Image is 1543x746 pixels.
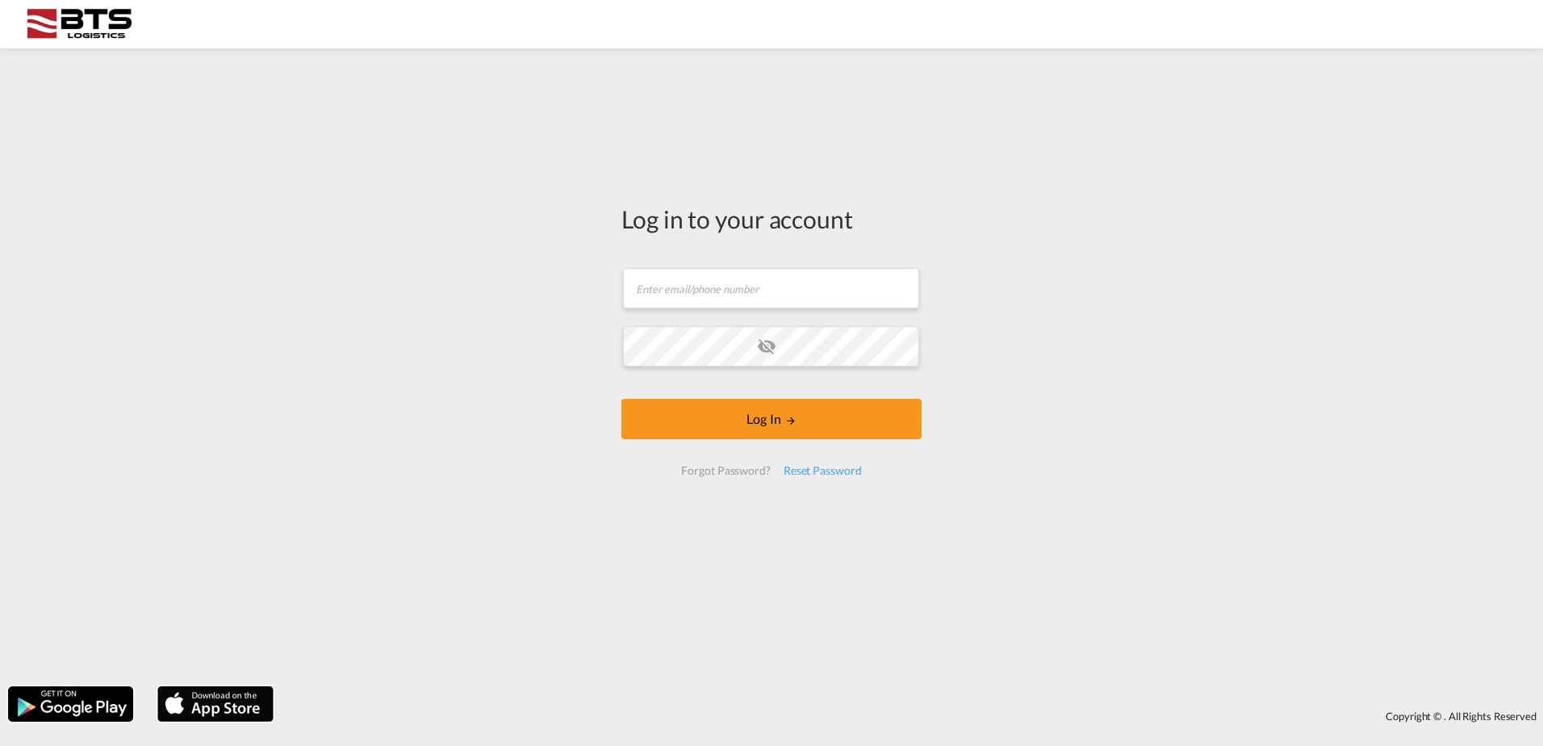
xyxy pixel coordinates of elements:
[24,6,133,43] img: cdcc71d0be7811ed9adfbf939d2aa0e8.png
[621,202,922,236] div: Log in to your account
[777,456,868,485] div: Reset Password
[623,268,919,308] input: Enter email/phone number
[282,702,1543,730] div: Copyright © . All Rights Reserved
[6,685,135,723] img: google.png
[621,399,922,439] button: LOGIN
[156,685,275,723] img: apple.png
[757,337,776,356] md-icon: icon-eye-off
[675,456,776,485] div: Forgot Password?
